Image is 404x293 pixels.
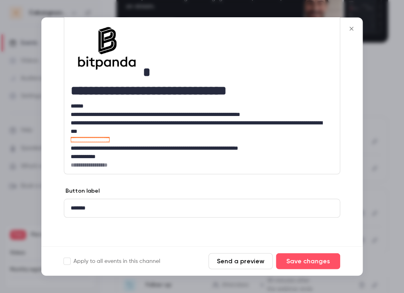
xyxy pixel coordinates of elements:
[343,21,359,37] button: Close
[64,199,340,218] div: editor
[208,253,273,269] button: Send a preview
[64,13,340,174] div: editor
[64,187,100,195] label: Button label
[276,253,340,269] button: Save changes
[64,257,160,265] label: Apply to all events in this channel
